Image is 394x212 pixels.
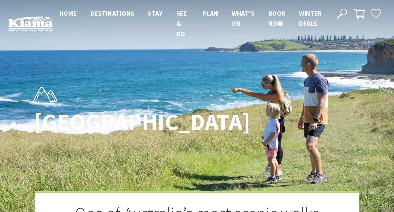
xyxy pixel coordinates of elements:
[232,9,254,28] span: What’s On
[268,9,286,28] span: Book now
[148,9,163,17] span: Stay
[60,9,77,17] span: Home
[8,16,53,31] img: Kiama Logo
[53,8,329,39] nav: Main Menu
[203,9,218,17] span: Plan
[90,9,134,17] span: Destinations
[176,9,187,38] span: See & Do
[299,9,322,28] span: Winter Deals
[34,109,227,135] h1: [GEOGRAPHIC_DATA]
